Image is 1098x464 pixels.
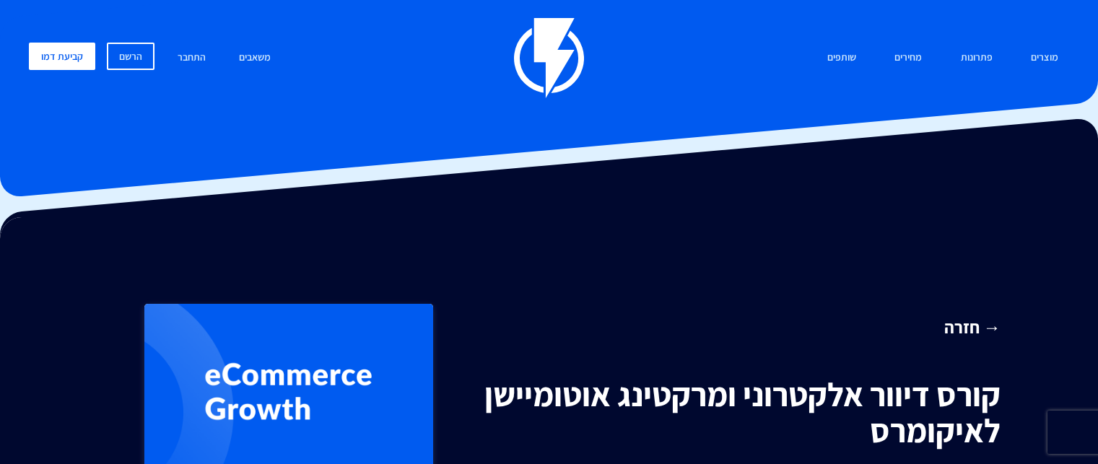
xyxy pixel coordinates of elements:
a: מחירים [884,43,933,74]
a: פתרונות [950,43,1003,74]
a: משאבים [228,43,282,74]
a: הרשם [107,43,154,70]
a: → חזרה [483,315,1001,339]
a: התחבר [167,43,217,74]
a: קביעת דמו [29,43,95,70]
a: שותפים [816,43,867,74]
h1: קורס דיוור אלקטרוני ומרקטינג אוטומיישן לאיקומרס [483,376,1001,448]
a: מוצרים [1020,43,1069,74]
